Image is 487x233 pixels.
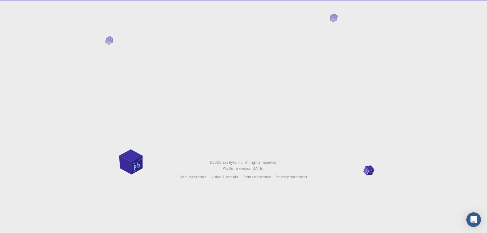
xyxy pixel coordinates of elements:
span: Video Tutorials [211,174,238,179]
span: [DATE] . [252,166,264,171]
a: Video Tutorials [211,174,238,180]
span: Terms of service [243,174,271,179]
a: Exabyte Inc. [223,159,244,166]
a: Privacy statement [276,174,307,180]
a: [DATE]. [252,166,264,172]
span: Exabyte Inc. [223,160,244,165]
a: Documentation [180,174,206,180]
span: © 2025 [209,159,222,166]
span: Platform version [223,166,251,172]
span: All rights reserved. [245,159,278,166]
span: Documentation [180,174,206,179]
span: Privacy statement [276,174,307,179]
a: Terms of service [243,174,271,180]
div: Open Intercom Messenger [466,212,481,227]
